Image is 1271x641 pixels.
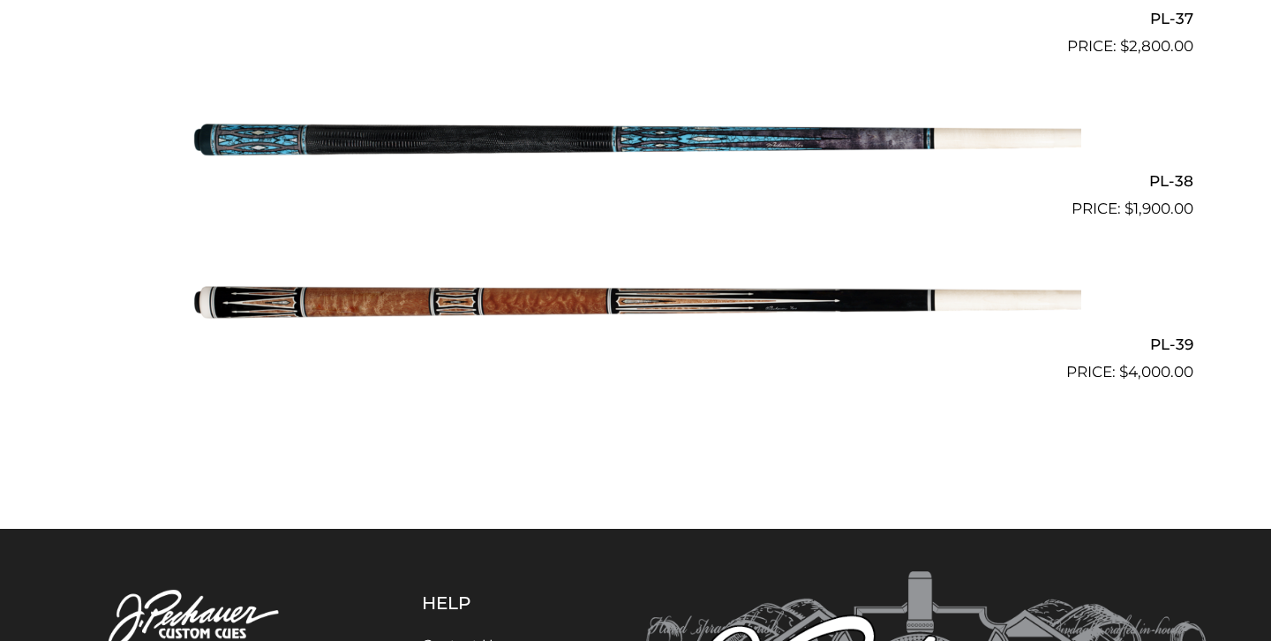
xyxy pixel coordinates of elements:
h2: PL-37 [78,2,1193,34]
a: PL-39 $4,000.00 [78,228,1193,383]
span: $ [1124,200,1133,217]
h2: PL-39 [78,328,1193,360]
bdi: 4,000.00 [1119,363,1193,381]
h2: PL-38 [78,165,1193,198]
img: PL-38 [190,65,1081,214]
bdi: 1,900.00 [1124,200,1193,217]
h5: Help [422,592,559,614]
span: $ [1119,363,1128,381]
bdi: 2,800.00 [1120,37,1193,55]
img: PL-39 [190,228,1081,376]
span: $ [1120,37,1129,55]
a: PL-38 $1,900.00 [78,65,1193,221]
